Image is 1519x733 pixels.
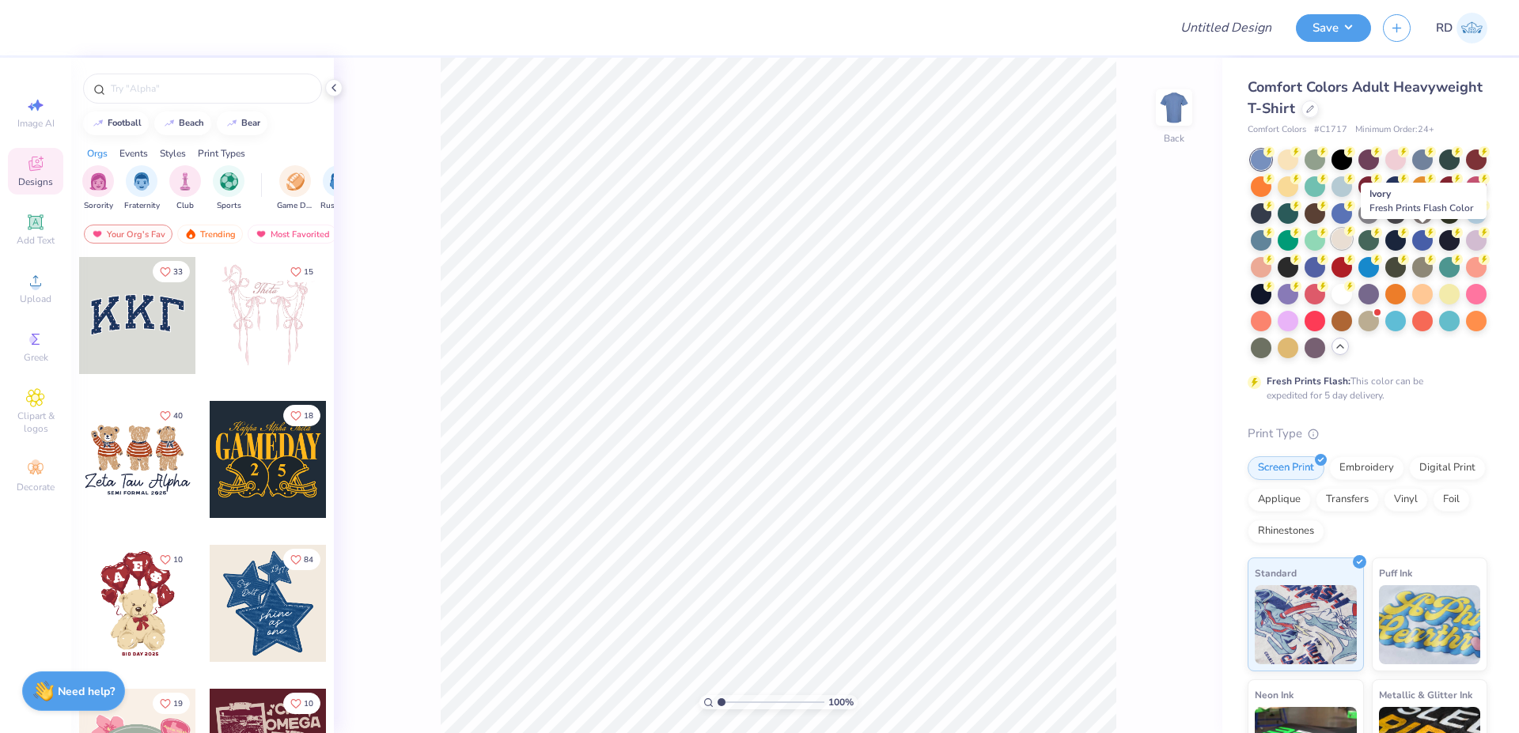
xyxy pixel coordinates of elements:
[87,146,108,161] div: Orgs
[1168,12,1284,43] input: Untitled Design
[217,200,241,212] span: Sports
[828,695,854,709] span: 100 %
[320,200,357,212] span: Rush & Bid
[169,165,201,212] div: filter for Club
[198,146,245,161] div: Print Types
[8,410,63,435] span: Clipart & logos
[173,412,183,420] span: 40
[248,225,337,244] div: Most Favorited
[17,117,55,130] span: Image AI
[84,200,113,212] span: Sorority
[1436,19,1453,37] span: RD
[1248,488,1311,512] div: Applique
[109,81,312,96] input: Try "Alpha"
[320,165,357,212] button: filter button
[1248,520,1324,543] div: Rhinestones
[1314,123,1347,137] span: # C1717
[304,412,313,420] span: 18
[1164,131,1184,145] div: Back
[92,119,104,128] img: trend_line.gif
[1361,183,1487,219] div: Ivory
[320,165,357,212] div: filter for Rush & Bid
[304,700,313,708] span: 10
[241,119,260,127] div: bear
[283,405,320,426] button: Like
[1409,456,1486,480] div: Digital Print
[1158,92,1190,123] img: Back
[133,172,150,191] img: Fraternity Image
[1369,202,1473,214] span: Fresh Prints Flash Color
[1329,456,1404,480] div: Embroidery
[286,172,305,191] img: Game Day Image
[124,200,160,212] span: Fraternity
[330,172,348,191] img: Rush & Bid Image
[108,119,142,127] div: football
[169,165,201,212] button: filter button
[1296,14,1371,42] button: Save
[1255,686,1294,703] span: Neon Ink
[1433,488,1470,512] div: Foil
[153,549,190,570] button: Like
[304,268,313,276] span: 15
[213,165,244,212] button: filter button
[277,165,313,212] div: filter for Game Day
[17,481,55,493] span: Decorate
[225,119,238,128] img: trend_line.gif
[153,405,190,426] button: Like
[160,146,186,161] div: Styles
[179,119,204,127] div: beach
[255,229,267,240] img: most_fav.gif
[82,165,114,212] button: filter button
[1456,13,1487,43] img: Rommel Del Rosario
[153,261,190,282] button: Like
[1255,565,1297,581] span: Standard
[82,165,114,212] div: filter for Sorority
[1267,374,1461,402] div: This color can be expedited for 5 day delivery.
[1248,456,1324,480] div: Screen Print
[124,165,160,212] button: filter button
[283,261,320,282] button: Like
[283,693,320,714] button: Like
[277,200,313,212] span: Game Day
[58,684,115,699] strong: Need help?
[89,172,108,191] img: Sorority Image
[176,200,194,212] span: Club
[124,165,160,212] div: filter for Fraternity
[1384,488,1428,512] div: Vinyl
[220,172,238,191] img: Sports Image
[176,172,194,191] img: Club Image
[154,111,211,135] button: beach
[163,119,176,128] img: trend_line.gif
[283,549,320,570] button: Like
[173,556,183,564] span: 10
[1248,77,1483,118] span: Comfort Colors Adult Heavyweight T-Shirt
[1355,123,1434,137] span: Minimum Order: 24 +
[83,111,149,135] button: football
[173,268,183,276] span: 33
[304,556,313,564] span: 84
[84,225,172,244] div: Your Org's Fav
[173,700,183,708] span: 19
[1267,375,1350,387] strong: Fresh Prints Flash:
[1316,488,1379,512] div: Transfers
[91,229,104,240] img: most_fav.gif
[24,351,48,364] span: Greek
[213,165,244,212] div: filter for Sports
[177,225,243,244] div: Trending
[1248,425,1487,443] div: Print Type
[277,165,313,212] button: filter button
[153,693,190,714] button: Like
[1379,565,1412,581] span: Puff Ink
[1248,123,1306,137] span: Comfort Colors
[18,176,53,188] span: Designs
[1436,13,1487,43] a: RD
[1379,585,1481,664] img: Puff Ink
[184,229,197,240] img: trending.gif
[17,234,55,247] span: Add Text
[119,146,148,161] div: Events
[1255,585,1357,664] img: Standard
[1379,686,1472,703] span: Metallic & Glitter Ink
[20,293,51,305] span: Upload
[217,111,267,135] button: bear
